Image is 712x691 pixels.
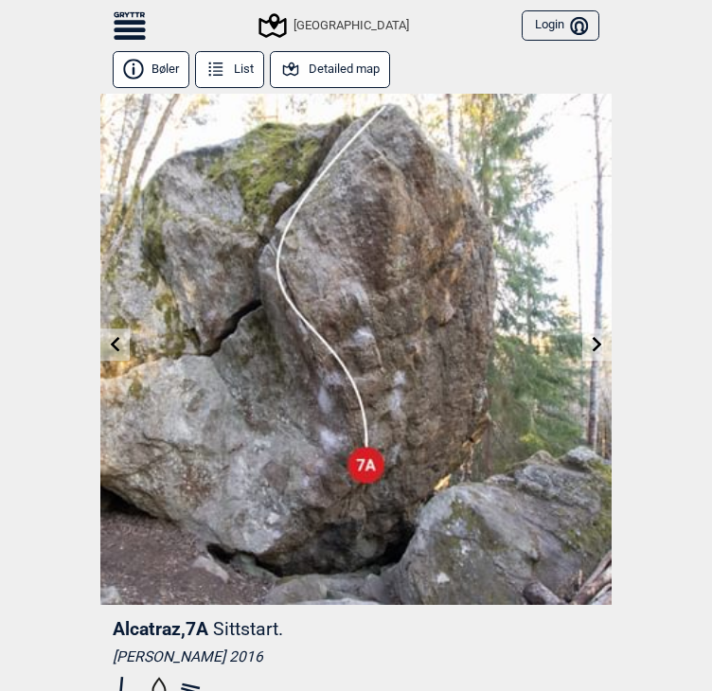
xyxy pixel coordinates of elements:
button: Login [522,10,599,42]
div: [GEOGRAPHIC_DATA] [261,14,409,37]
button: Bøler [113,51,189,88]
button: Detailed map [270,51,390,88]
div: [PERSON_NAME] 2016 [113,647,599,666]
button: List [195,51,264,88]
img: Alcatraz [100,94,612,605]
span: Alcatraz , 7A [113,618,208,640]
p: Sittstart. [213,618,283,640]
